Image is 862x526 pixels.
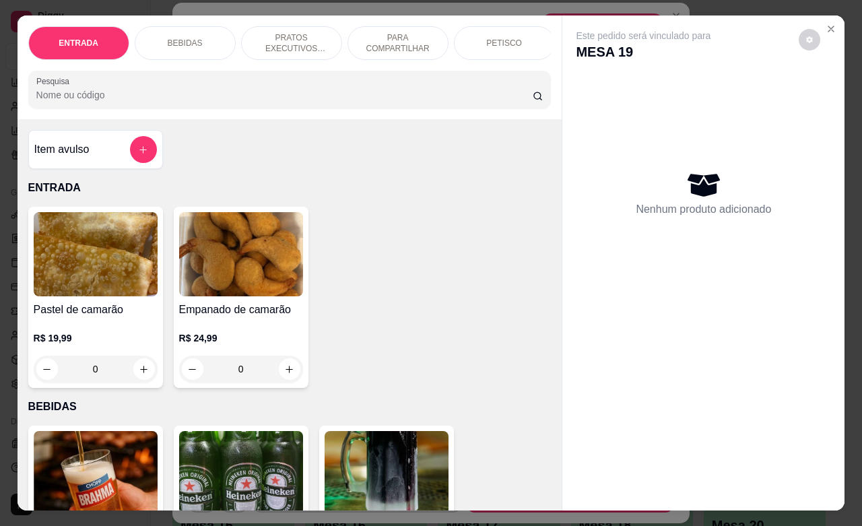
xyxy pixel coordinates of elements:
button: decrease-product-quantity [36,358,58,380]
input: Pesquisa [36,88,533,102]
button: increase-product-quantity [279,358,300,380]
button: decrease-product-quantity [799,29,820,51]
p: BEBIDAS [28,399,552,415]
button: add-separate-item [130,136,157,163]
img: product-image [179,212,303,296]
h4: Empanado de camarão [179,302,303,318]
label: Pesquisa [36,75,74,87]
p: R$ 24,99 [179,331,303,345]
button: decrease-product-quantity [182,358,203,380]
p: Este pedido será vinculado para [576,29,710,42]
p: ENTRADA [28,180,552,196]
p: BEBIDAS [168,38,203,48]
p: MESA 19 [576,42,710,61]
button: Close [820,18,842,40]
h4: Pastel de camarão [34,302,158,318]
img: product-image [34,212,158,296]
p: PETISCO [486,38,522,48]
p: ENTRADA [59,38,98,48]
img: product-image [179,431,303,515]
img: product-image [325,431,449,515]
p: PARA COMPARTILHAR [359,32,437,54]
p: R$ 19,99 [34,331,158,345]
img: product-image [34,431,158,515]
p: PRATOS EXECUTIVOS (INDIVIDUAIS) [253,32,331,54]
button: increase-product-quantity [133,358,155,380]
p: Nenhum produto adicionado [636,201,771,218]
h4: Item avulso [34,141,90,158]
